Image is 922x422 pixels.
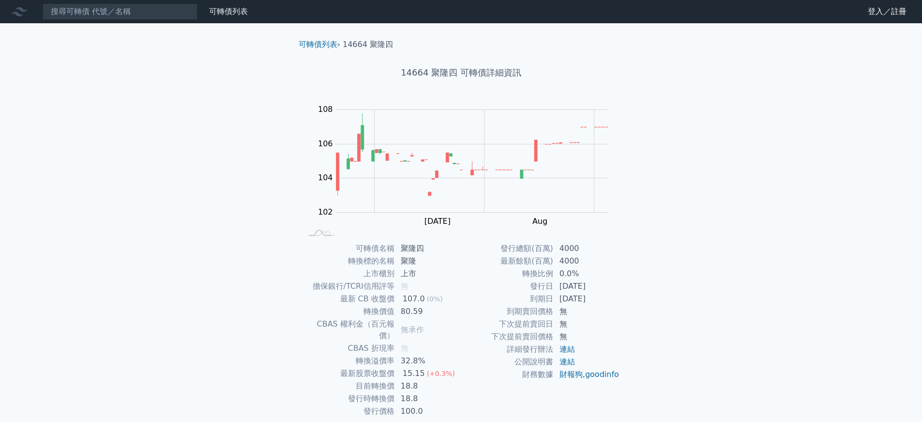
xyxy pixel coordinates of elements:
td: 無 [554,330,620,343]
td: 80.59 [395,305,461,318]
a: 財報狗 [559,370,583,379]
td: CBAS 折現率 [302,342,395,355]
span: 無承作 [401,325,424,334]
h1: 14664 聚隆四 可轉債詳細資訊 [291,66,632,79]
td: 發行總額(百萬) [461,242,554,255]
div: 107.0 [401,293,427,305]
a: 連結 [559,357,575,366]
td: 發行時轉換價 [302,392,395,405]
td: 發行價格 [302,405,395,418]
td: 擔保銀行/TCRI信用評等 [302,280,395,293]
td: 轉換標的名稱 [302,255,395,267]
td: 上市 [395,267,461,280]
td: 詳細發行辦法 [461,343,554,356]
td: 18.8 [395,392,461,405]
td: CBAS 權利金（百元報價） [302,318,395,342]
td: 到期日 [461,293,554,305]
td: 100.0 [395,405,461,418]
a: 登入／註冊 [860,4,914,19]
td: , [554,368,620,381]
td: 4000 [554,242,620,255]
g: Chart [313,105,623,226]
td: 下次提前賣回日 [461,318,554,330]
g: Series [336,113,608,196]
td: 聚隆 [395,255,461,267]
td: 轉換比例 [461,267,554,280]
td: 最新股票收盤價 [302,367,395,380]
tspan: 108 [318,105,333,114]
td: 聚隆四 [395,242,461,255]
td: 公開說明書 [461,356,554,368]
td: 上市櫃別 [302,267,395,280]
td: 轉換價值 [302,305,395,318]
li: › [299,39,340,50]
td: 轉換溢價率 [302,355,395,367]
td: 最新餘額(百萬) [461,255,554,267]
span: (0%) [427,295,443,303]
td: 無 [554,318,620,330]
td: 最新 CB 收盤價 [302,293,395,305]
a: 可轉債列表 [299,40,337,49]
tspan: [DATE] [424,217,451,226]
td: 0.0% [554,267,620,280]
td: 32.8% [395,355,461,367]
td: 到期賣回價格 [461,305,554,318]
a: 可轉債列表 [209,7,248,16]
span: (+0.3%) [427,370,455,377]
tspan: 102 [318,207,333,217]
tspan: 104 [318,173,333,182]
td: 發行日 [461,280,554,293]
input: 搜尋可轉債 代號／名稱 [43,3,197,20]
div: 15.15 [401,368,427,379]
td: 目前轉換價 [302,380,395,392]
td: 可轉債名稱 [302,242,395,255]
a: 連結 [559,344,575,354]
a: goodinfo [585,370,619,379]
td: 18.8 [395,380,461,392]
tspan: 106 [318,139,333,148]
li: 14664 聚隆四 [343,39,393,50]
span: 無 [401,344,408,353]
td: 無 [554,305,620,318]
td: [DATE] [554,293,620,305]
td: 下次提前賣回價格 [461,330,554,343]
span: 無 [401,281,408,291]
td: 4000 [554,255,620,267]
td: [DATE] [554,280,620,293]
td: 財務數據 [461,368,554,381]
tspan: Aug [532,217,547,226]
